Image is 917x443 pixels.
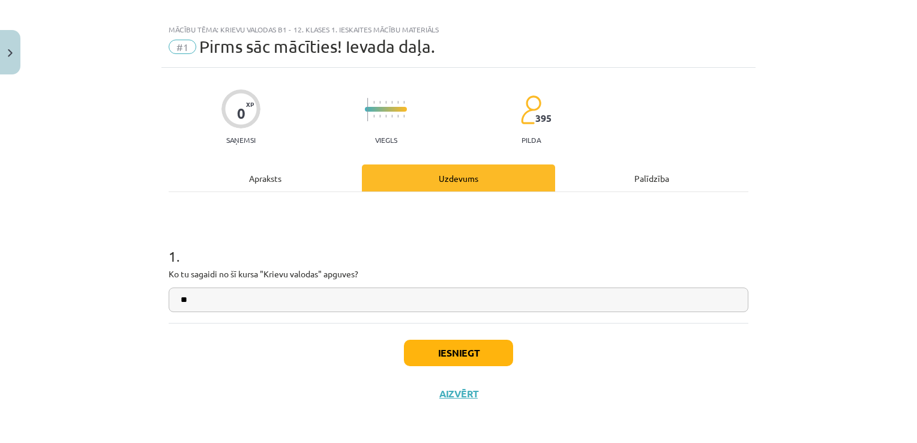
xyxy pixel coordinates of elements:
[199,37,435,56] span: Pirms sāc mācīties! Ievada daļa.
[404,340,513,366] button: Iesniegt
[397,115,398,118] img: icon-short-line-57e1e144782c952c97e751825c79c345078a6d821885a25fce030b3d8c18986b.svg
[391,101,392,104] img: icon-short-line-57e1e144782c952c97e751825c79c345078a6d821885a25fce030b3d8c18986b.svg
[555,164,748,191] div: Palīdzība
[373,101,374,104] img: icon-short-line-57e1e144782c952c97e751825c79c345078a6d821885a25fce030b3d8c18986b.svg
[522,136,541,144] p: pilda
[169,25,748,34] div: Mācību tēma: Krievu valodas b1 - 12. klases 1. ieskaites mācību materiāls
[362,164,555,191] div: Uzdevums
[385,101,386,104] img: icon-short-line-57e1e144782c952c97e751825c79c345078a6d821885a25fce030b3d8c18986b.svg
[535,113,552,124] span: 395
[436,388,481,400] button: Aizvērt
[373,115,374,118] img: icon-short-line-57e1e144782c952c97e751825c79c345078a6d821885a25fce030b3d8c18986b.svg
[169,268,748,280] p: Ko tu sagaidi no šī kursa "Krievu valodas" apguves?
[385,115,386,118] img: icon-short-line-57e1e144782c952c97e751825c79c345078a6d821885a25fce030b3d8c18986b.svg
[367,98,368,121] img: icon-long-line-d9ea69661e0d244f92f715978eff75569469978d946b2353a9bb055b3ed8787d.svg
[169,164,362,191] div: Apraksts
[379,115,380,118] img: icon-short-line-57e1e144782c952c97e751825c79c345078a6d821885a25fce030b3d8c18986b.svg
[397,101,398,104] img: icon-short-line-57e1e144782c952c97e751825c79c345078a6d821885a25fce030b3d8c18986b.svg
[379,101,380,104] img: icon-short-line-57e1e144782c952c97e751825c79c345078a6d821885a25fce030b3d8c18986b.svg
[246,101,254,107] span: XP
[221,136,260,144] p: Saņemsi
[169,40,196,54] span: #1
[8,49,13,57] img: icon-close-lesson-0947bae3869378f0d4975bcd49f059093ad1ed9edebbc8119c70593378902aed.svg
[403,115,404,118] img: icon-short-line-57e1e144782c952c97e751825c79c345078a6d821885a25fce030b3d8c18986b.svg
[403,101,404,104] img: icon-short-line-57e1e144782c952c97e751825c79c345078a6d821885a25fce030b3d8c18986b.svg
[375,136,397,144] p: Viegls
[169,227,748,264] h1: 1 .
[391,115,392,118] img: icon-short-line-57e1e144782c952c97e751825c79c345078a6d821885a25fce030b3d8c18986b.svg
[237,105,245,122] div: 0
[520,95,541,125] img: students-c634bb4e5e11cddfef0936a35e636f08e4e9abd3cc4e673bd6f9a4125e45ecb1.svg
